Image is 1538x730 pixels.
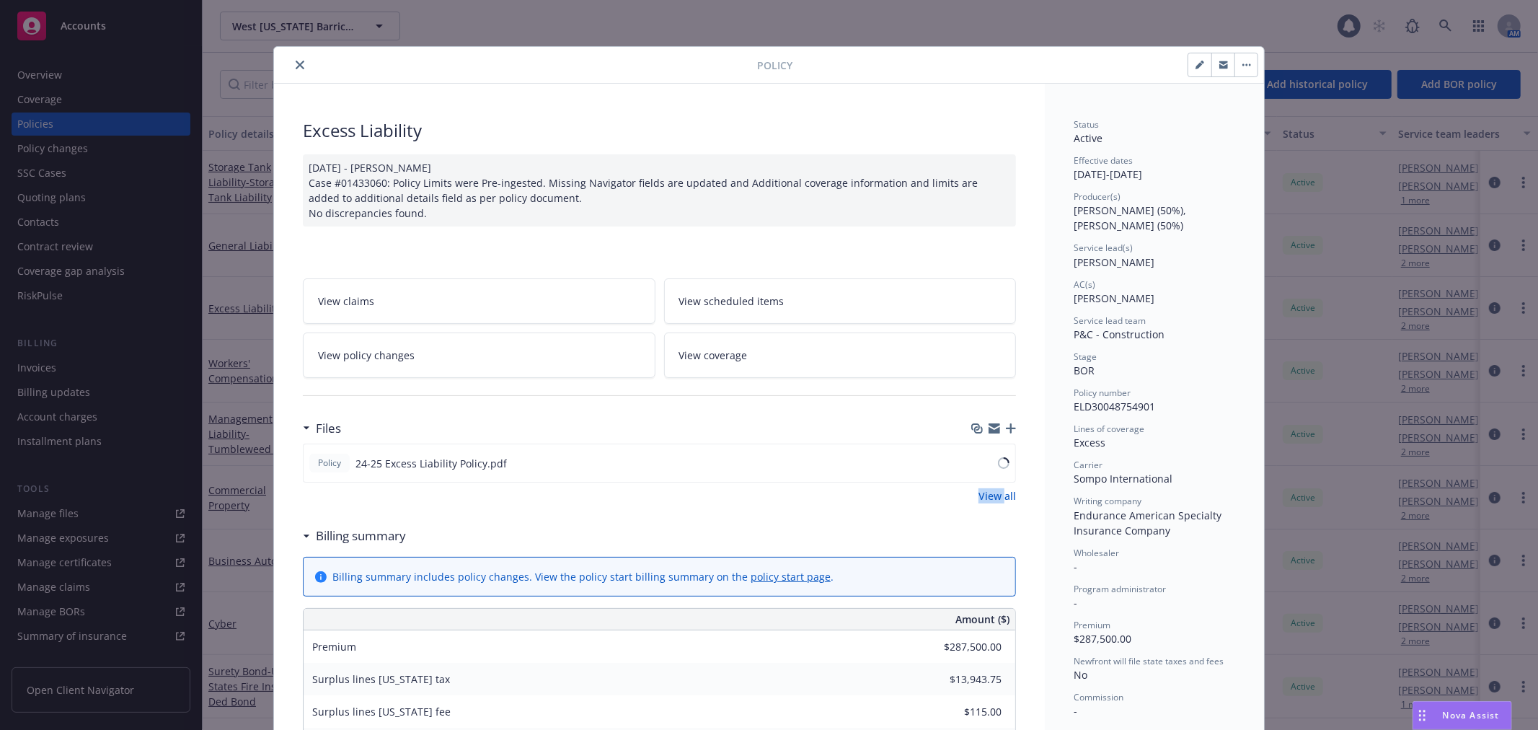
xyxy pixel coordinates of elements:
[1443,709,1500,721] span: Nova Assist
[355,456,507,471] span: 24-25 Excess Liability Policy.pdf
[303,419,341,438] div: Files
[1074,547,1119,559] span: Wholesaler
[664,278,1017,324] a: View scheduled items
[978,488,1016,503] a: View all
[1074,131,1102,145] span: Active
[757,58,792,73] span: Policy
[303,527,406,545] div: Billing summary
[318,348,415,363] span: View policy changes
[303,278,655,324] a: View claims
[1074,118,1099,131] span: Status
[916,701,1010,723] input: 0.00
[679,294,785,309] span: View scheduled items
[1074,655,1224,667] span: Newfront will file state taxes and fees
[1074,472,1172,485] span: Sompo International
[315,457,344,470] span: Policy
[1074,351,1097,363] span: Stage
[1074,436,1105,449] span: Excess
[1074,596,1077,610] span: -
[1074,242,1133,254] span: Service lead(s)
[1074,203,1189,232] span: [PERSON_NAME] (50%), [PERSON_NAME] (50%)
[1074,387,1131,399] span: Policy number
[1413,701,1512,730] button: Nova Assist
[1074,400,1155,413] span: ELD30048754901
[318,294,374,309] span: View claims
[1074,278,1095,291] span: AC(s)
[1074,154,1235,182] div: [DATE] - [DATE]
[1074,668,1087,682] span: No
[955,612,1009,627] span: Amount ($)
[916,636,1010,658] input: 0.00
[1074,560,1077,573] span: -
[751,570,831,584] a: policy start page
[1074,704,1077,718] span: -
[1074,364,1095,377] span: BOR
[1074,583,1166,595] span: Program administrator
[303,118,1016,143] div: Excess Liability
[312,672,450,686] span: Surplus lines [US_STATE] tax
[1074,154,1133,167] span: Effective dates
[332,569,834,584] div: Billing summary includes policy changes. View the policy start billing summary on the .
[316,419,341,438] h3: Files
[1074,423,1144,435] span: Lines of coverage
[312,640,356,654] span: Premium
[1074,495,1141,507] span: Writing company
[1413,702,1431,729] div: Drag to move
[312,705,451,718] span: Surplus lines [US_STATE] fee
[1074,315,1146,327] span: Service lead team
[679,348,748,363] span: View coverage
[1074,632,1131,646] span: $287,500.00
[1074,291,1154,305] span: [PERSON_NAME]
[1074,327,1164,341] span: P&C - Construction
[291,56,309,74] button: close
[303,333,655,378] a: View policy changes
[916,669,1010,690] input: 0.00
[1074,509,1224,537] span: Endurance American Specialty Insurance Company
[1074,190,1121,203] span: Producer(s)
[1074,255,1154,269] span: [PERSON_NAME]
[303,154,1016,227] div: [DATE] - [PERSON_NAME] Case #01433060: Policy Limits were Pre-ingested. Missing Navigator fields ...
[1074,691,1123,703] span: Commission
[1074,459,1102,471] span: Carrier
[1074,619,1110,631] span: Premium
[664,333,1017,378] a: View coverage
[316,527,406,545] h3: Billing summary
